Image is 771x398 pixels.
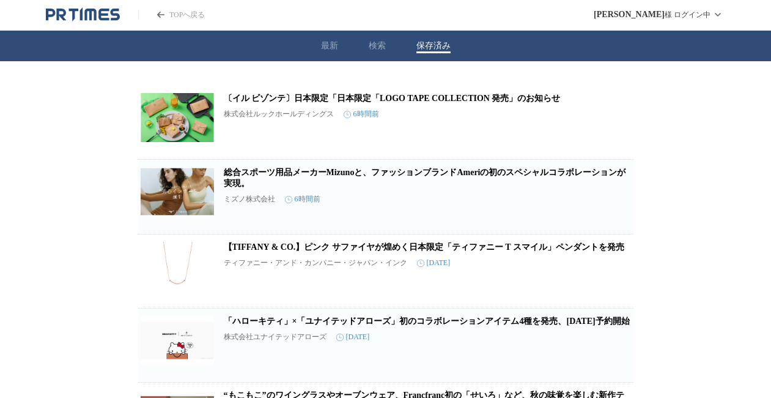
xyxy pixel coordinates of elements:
[141,167,214,216] img: 総合スポーツ用品メーカーMizunoと、ファッションブランドAmeriの初のスペシャルコラボレーションが実現。
[138,10,205,20] a: PR TIMESのトップページはこちら
[141,93,214,142] img: 〔イル ビゾンテ〕日本限定「日本限定「LOGO TAPE COLLECTION 発売」のお知らせ
[224,194,275,205] p: ミズノ株式会社
[336,332,370,342] time: [DATE]
[344,109,379,119] time: 6時間前
[285,194,320,205] time: 6時間前
[224,242,624,252] a: 【TIFFANY & CO.】ピンク サファイヤが煌めく日本限定「ティファニー T スマイル」ペンダントを発売
[141,316,214,365] img: 「ハローキティ」×「ユナイテッドアローズ」初のコラボレーションアイテム4種を発売、９月10日（水）予約開始
[416,40,451,51] button: 保存済み
[321,40,338,51] button: 最新
[417,258,451,268] time: [DATE]
[594,10,665,20] span: [PERSON_NAME]
[46,7,120,22] a: PR TIMESのトップページはこちら
[224,317,630,326] a: 「ハローキティ」×「ユナイテッドアローズ」初のコラボレーションアイテム4種を発売、[DATE]予約開始
[224,94,561,103] a: 〔イル ビゾンテ〕日本限定「日本限定「LOGO TAPE COLLECTION 発売」のお知らせ
[224,258,407,268] p: ティファニー・アンド・カンパニー・ジャパン・インク
[224,332,326,342] p: 株式会社ユナイテッドアローズ
[141,242,214,291] img: 【TIFFANY & CO.】ピンク サファイヤが煌めく日本限定「ティファニー T スマイル」ペンダントを発売
[224,109,334,119] p: 株式会社ルックホールディングス
[369,40,386,51] button: 検索
[224,168,626,188] a: 総合スポーツ用品メーカーMizunoと、ファッションブランドAmeriの初のスペシャルコラボレーションが実現。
